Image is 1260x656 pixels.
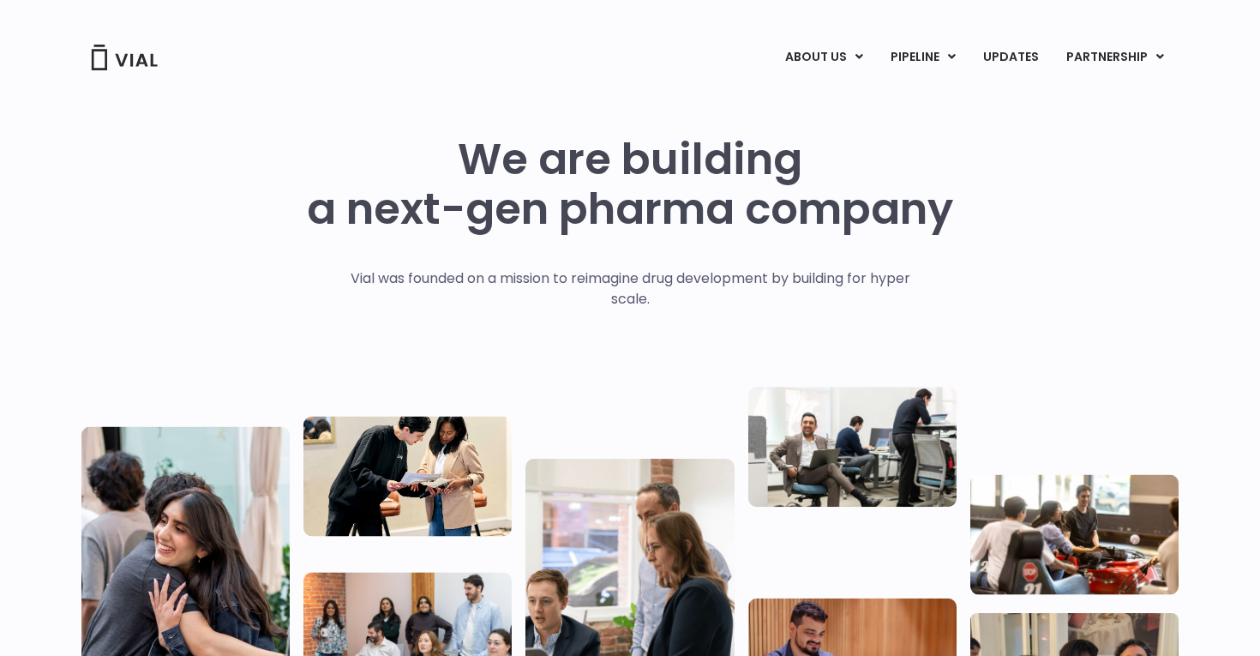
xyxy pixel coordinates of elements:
[969,43,1052,72] a: UPDATES
[333,268,928,310] p: Vial was founded on a mission to reimagine drug development by building for hyper scale.
[303,416,512,536] img: Two people looking at a paper talking.
[90,45,159,70] img: Vial Logo
[771,43,876,72] a: ABOUT USMenu Toggle
[970,474,1179,594] img: Group of people playing whirlyball
[1053,43,1178,72] a: PARTNERSHIPMenu Toggle
[307,135,953,234] h1: We are building a next-gen pharma company
[748,387,957,507] img: Three people working in an office
[877,43,969,72] a: PIPELINEMenu Toggle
